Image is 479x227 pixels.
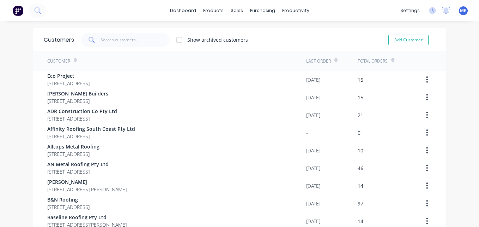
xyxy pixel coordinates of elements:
div: productivity [279,5,313,16]
div: - [306,129,308,136]
span: [STREET_ADDRESS] [47,168,109,175]
span: Alltops Metal Roofing [47,143,99,150]
div: Customer [47,58,70,64]
div: products [200,5,227,16]
span: AN Metal Roofing Pty Ltd [47,161,109,168]
span: [STREET_ADDRESS] [47,150,99,158]
span: [STREET_ADDRESS] [47,133,135,140]
span: [PERSON_NAME] Builders [47,90,108,97]
div: [DATE] [306,164,320,172]
div: Show archived customers [187,36,248,43]
span: Eco Project [47,72,90,80]
div: 14 [358,217,363,225]
div: 14 [358,182,363,190]
span: [STREET_ADDRESS] [47,97,108,105]
span: MK [460,7,467,14]
div: 21 [358,111,363,119]
button: Add Customer [388,35,429,45]
span: [STREET_ADDRESS] [47,203,90,211]
a: dashboard [166,5,200,16]
div: [DATE] [306,182,320,190]
div: settings [397,5,423,16]
div: 15 [358,76,363,83]
span: B&N Roofing [47,196,90,203]
span: Baseline Roofing Pty Ltd [47,214,127,221]
div: 0 [358,129,360,136]
div: [DATE] [306,200,320,207]
img: Factory [13,5,23,16]
input: Search customers... [101,33,169,47]
div: [DATE] [306,111,320,119]
span: ADR Construction Co Pty Ltd [47,107,117,115]
div: sales [227,5,247,16]
div: purchasing [247,5,279,16]
div: 97 [358,200,363,207]
span: [PERSON_NAME] [47,178,127,186]
div: [DATE] [306,147,320,154]
span: Affinity Roofing South Coast Pty Ltd [47,125,135,133]
div: 10 [358,147,363,154]
div: 15 [358,94,363,101]
span: [STREET_ADDRESS] [47,80,90,87]
div: [DATE] [306,76,320,83]
div: [DATE] [306,217,320,225]
div: Last Order [306,58,331,64]
span: [STREET_ADDRESS] [47,115,117,122]
span: [STREET_ADDRESS][PERSON_NAME] [47,186,127,193]
div: Customers [44,36,74,44]
div: Total Orders [358,58,388,64]
div: 46 [358,164,363,172]
div: [DATE] [306,94,320,101]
